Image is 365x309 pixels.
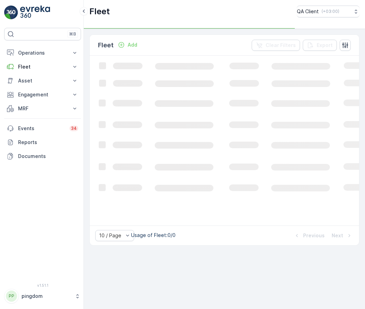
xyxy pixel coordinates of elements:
p: Fleet [18,63,67,70]
p: ⌘B [69,31,76,37]
button: Asset [4,74,81,88]
img: logo_light-DOdMpM7g.png [20,6,50,19]
p: Clear Filters [266,42,296,49]
p: Documents [18,153,78,160]
span: v 1.51.1 [4,283,81,287]
p: Operations [18,49,67,56]
a: Events34 [4,121,81,135]
p: MRF [18,105,67,112]
button: Previous [293,231,325,240]
p: Usage of Fleet : 0/0 [131,232,176,239]
a: Documents [4,149,81,163]
p: Asset [18,77,67,84]
button: Engagement [4,88,81,102]
a: Reports [4,135,81,149]
button: Next [331,231,354,240]
p: pingdom [22,293,71,300]
button: Operations [4,46,81,60]
p: Add [128,41,137,48]
button: Clear Filters [252,40,300,51]
p: Previous [303,232,325,239]
p: QA Client [297,8,319,15]
p: Export [317,42,333,49]
p: Engagement [18,91,67,98]
p: Next [332,232,343,239]
div: PP [6,291,17,302]
button: MRF [4,102,81,116]
p: Reports [18,139,78,146]
button: PPpingdom [4,289,81,303]
p: ( +03:00 ) [322,9,339,14]
button: QA Client(+03:00) [297,6,359,17]
p: Events [18,125,65,132]
button: Export [303,40,337,51]
p: Fleet [98,40,114,50]
img: logo [4,6,18,19]
button: Add [115,41,140,49]
p: Fleet [89,6,110,17]
p: 34 [71,126,77,131]
button: Fleet [4,60,81,74]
